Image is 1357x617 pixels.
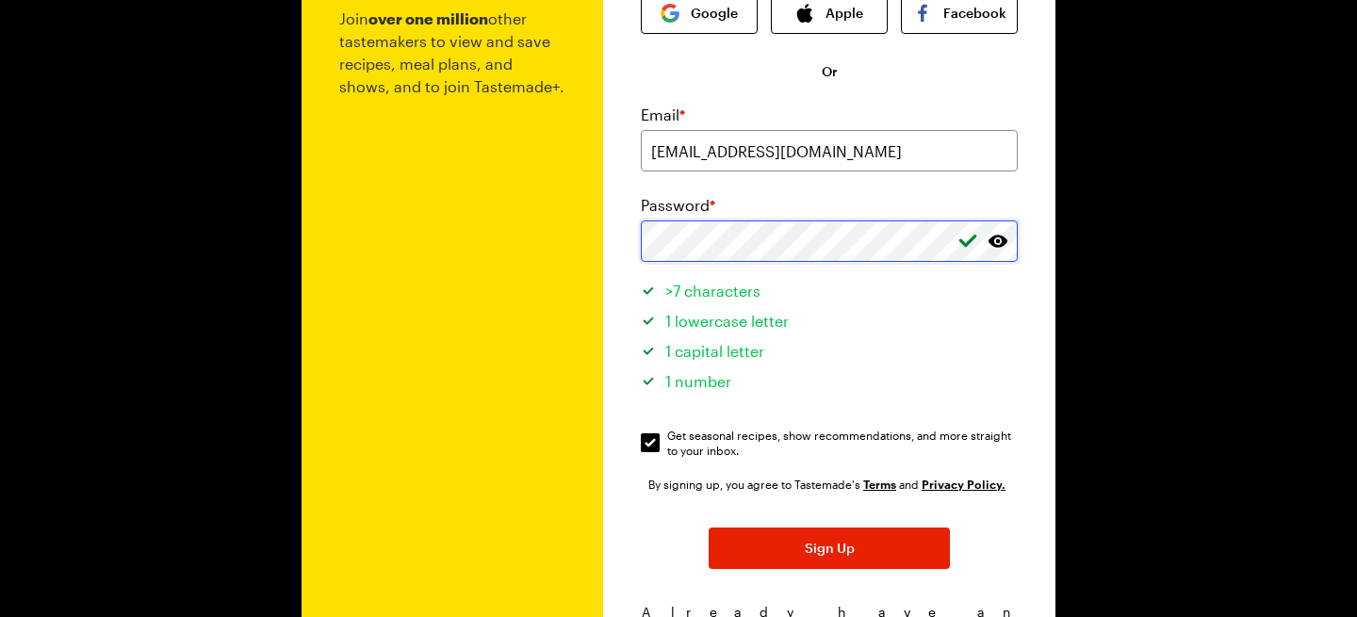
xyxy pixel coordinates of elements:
[805,539,855,558] span: Sign Up
[368,9,488,27] b: over one million
[863,476,896,492] a: Tastemade Terms of Service
[641,433,660,452] input: Get seasonal recipes, show recommendations, and more straight to your inbox.
[667,428,1020,458] span: Get seasonal recipes, show recommendations, and more straight to your inbox.
[641,104,685,126] label: Email
[709,528,950,569] button: Sign Up
[665,342,764,360] span: 1 capital letter
[665,312,789,330] span: 1 lowercase letter
[641,194,715,217] label: Password
[665,372,731,390] span: 1 number
[822,62,838,81] span: Or
[648,475,1010,494] div: By signing up, you agree to Tastemade's and
[922,476,1005,492] a: Tastemade Privacy Policy
[665,282,760,300] span: >7 characters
